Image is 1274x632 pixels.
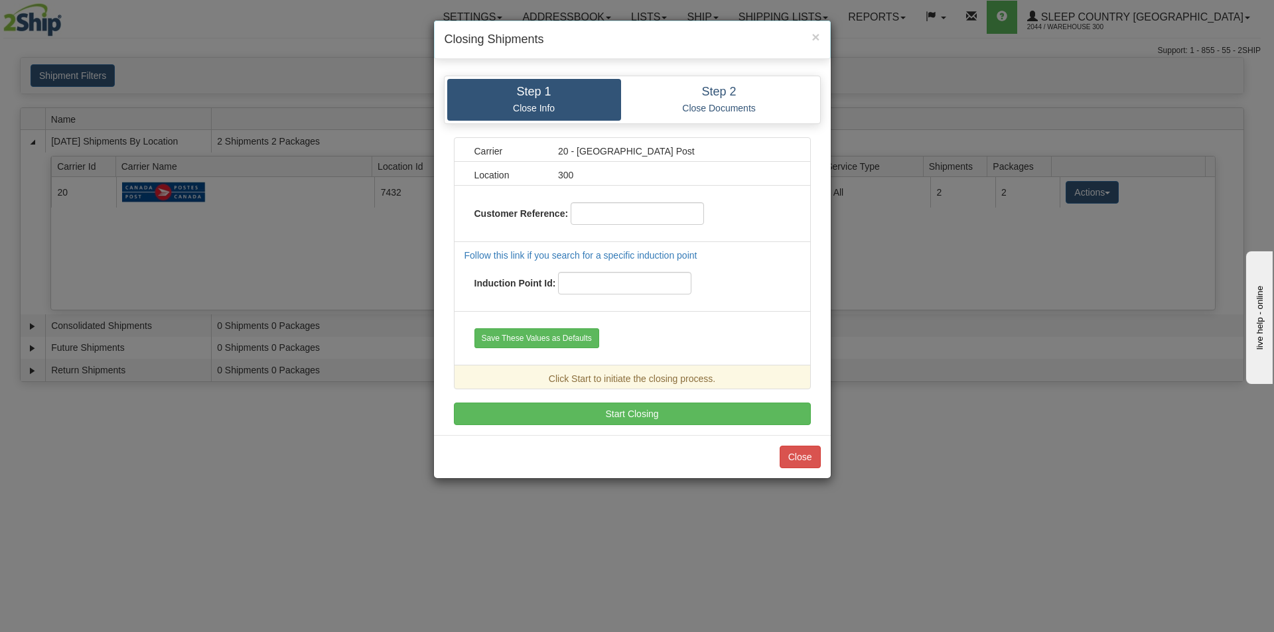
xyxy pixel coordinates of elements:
button: Close [780,446,821,468]
div: 20 - [GEOGRAPHIC_DATA] Post [548,145,800,158]
a: Step 2 Close Documents [621,79,817,121]
div: Location [464,168,549,182]
label: Induction Point Id: [474,277,556,290]
a: Step 1 Close Info [447,79,621,121]
p: Close Documents [631,102,808,114]
button: Save These Values as Defaults [474,328,599,348]
div: Click Start to initiate the closing process. [464,372,800,385]
p: Close Info [457,102,611,114]
div: live help - online [10,11,123,21]
iframe: chat widget [1243,248,1273,383]
div: 300 [548,168,800,182]
h4: Step 1 [457,86,611,99]
label: Customer Reference: [474,207,569,220]
div: Carrier [464,145,549,158]
button: Start Closing [454,403,811,425]
a: Follow this link if you search for a specific induction point [464,250,697,261]
h4: Closing Shipments [445,31,820,48]
h4: Step 2 [631,86,808,99]
button: Close [812,30,819,44]
span: × [812,29,819,44]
